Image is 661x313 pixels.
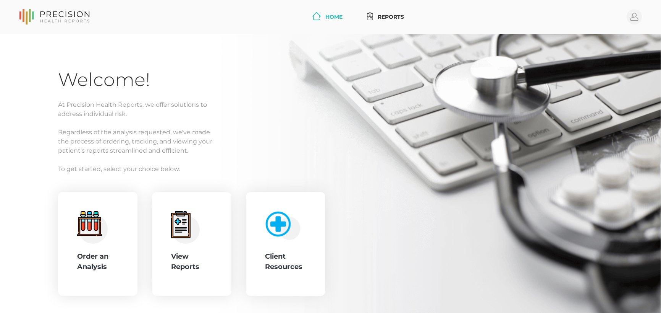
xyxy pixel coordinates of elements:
img: client-resource.c5a3b187.png [262,208,301,240]
p: Regardless of the analysis requested, we've made the process of ordering, tracking, and viewing y... [58,128,603,155]
p: To get started, select your choice below. [58,165,603,174]
a: Home [309,10,346,24]
p: At Precision Health Reports, we offer solutions to address individual risk. [58,100,603,119]
div: Order an Analysis [77,251,118,272]
div: View Reports [171,251,212,272]
h1: Welcome! [58,68,603,91]
a: Reports [364,10,407,24]
div: Client Resources [265,251,306,272]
